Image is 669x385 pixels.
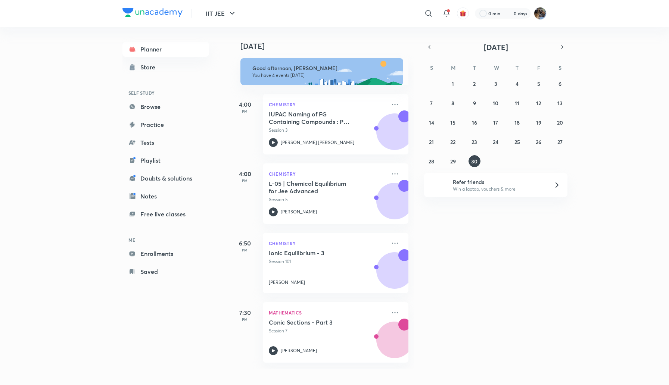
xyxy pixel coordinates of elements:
img: Avatar [377,187,413,223]
img: unacademy [367,110,408,162]
img: Company Logo [122,8,183,17]
h6: Good afternoon, [PERSON_NAME] [252,65,396,72]
button: September 25, 2025 [511,136,523,148]
abbr: September 6, 2025 [558,80,561,87]
p: Session 5 [269,196,386,203]
a: Notes [122,189,209,204]
abbr: September 26, 2025 [536,138,541,145]
abbr: Monday [451,64,455,71]
p: Mathematics [269,308,386,317]
abbr: September 21, 2025 [429,138,434,145]
button: September 22, 2025 [447,136,459,148]
abbr: September 1, 2025 [452,80,454,87]
abbr: Sunday [430,64,433,71]
img: referral [430,178,445,192]
p: Chemistry [269,239,386,248]
abbr: September 23, 2025 [472,138,477,145]
img: afternoon [240,58,403,85]
abbr: September 9, 2025 [473,100,476,107]
abbr: September 25, 2025 [514,138,520,145]
button: September 15, 2025 [447,116,459,128]
h5: 6:50 [230,239,260,248]
a: Doubts & solutions [122,171,209,186]
a: Playlist [122,153,209,168]
button: September 29, 2025 [447,155,459,167]
p: Session 7 [269,328,386,334]
button: September 10, 2025 [490,97,502,109]
abbr: Wednesday [494,64,499,71]
h5: L-05 | Chemical Equilibrium for Jee Advanced [269,180,362,195]
button: September 18, 2025 [511,116,523,128]
button: September 2, 2025 [469,78,480,90]
p: Chemistry [269,100,386,109]
abbr: September 7, 2025 [430,100,433,107]
h5: 7:30 [230,308,260,317]
button: IIT JEE [201,6,241,21]
a: Free live classes [122,207,209,222]
abbr: September 18, 2025 [514,119,520,126]
abbr: September 19, 2025 [536,119,541,126]
button: September 1, 2025 [447,78,459,90]
button: September 7, 2025 [426,97,438,109]
p: You have 4 events [DATE] [252,72,396,78]
abbr: September 2, 2025 [473,80,476,87]
abbr: September 27, 2025 [557,138,563,145]
div: Store [140,63,160,72]
p: PM [230,109,260,113]
abbr: September 14, 2025 [429,119,434,126]
button: September 4, 2025 [511,78,523,90]
h4: [DATE] [240,42,416,51]
a: Company Logo [122,8,183,19]
abbr: September 22, 2025 [450,138,455,145]
abbr: September 17, 2025 [493,119,498,126]
abbr: September 29, 2025 [450,158,456,165]
abbr: September 30, 2025 [471,158,477,165]
p: Session 3 [269,127,386,134]
button: September 3, 2025 [490,78,502,90]
iframe: Help widget launcher [603,356,661,377]
abbr: Tuesday [473,64,476,71]
button: September 9, 2025 [469,97,480,109]
p: [PERSON_NAME] [269,279,305,286]
p: PM [230,178,260,183]
abbr: September 20, 2025 [557,119,563,126]
a: Store [122,60,209,75]
span: [DATE] [484,42,508,52]
h5: IUPAC Naming of FG Containing Compounds : Part 3 [269,110,362,125]
a: Practice [122,117,209,132]
button: September 16, 2025 [469,116,480,128]
h5: 4:00 [230,169,260,178]
h6: ME [122,234,209,246]
abbr: September 4, 2025 [516,80,519,87]
p: [PERSON_NAME] [PERSON_NAME] [281,139,354,146]
h5: Ionic Equilibrium - 3 [269,249,362,257]
a: Browse [122,99,209,114]
button: September 8, 2025 [447,97,459,109]
img: streak [505,10,512,17]
button: September 5, 2025 [533,78,545,90]
button: September 11, 2025 [511,97,523,109]
button: September 12, 2025 [533,97,545,109]
button: September 30, 2025 [469,155,480,167]
p: PM [230,248,260,252]
abbr: September 11, 2025 [515,100,519,107]
p: Win a laptop, vouchers & more [453,186,545,192]
abbr: September 15, 2025 [450,119,455,126]
button: [DATE] [435,42,557,52]
abbr: September 16, 2025 [472,119,477,126]
abbr: Thursday [516,64,519,71]
a: Enrollments [122,246,209,261]
p: Chemistry [269,169,386,178]
h5: Conic Sections - Part 3 [269,319,362,326]
p: [PERSON_NAME] [281,347,317,354]
h5: 4:00 [230,100,260,109]
button: September 13, 2025 [554,97,566,109]
abbr: September 3, 2025 [494,80,497,87]
button: September 17, 2025 [490,116,502,128]
abbr: September 5, 2025 [537,80,540,87]
button: September 21, 2025 [426,136,438,148]
abbr: Friday [537,64,540,71]
button: September 6, 2025 [554,78,566,90]
button: September 19, 2025 [533,116,545,128]
a: Tests [122,135,209,150]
